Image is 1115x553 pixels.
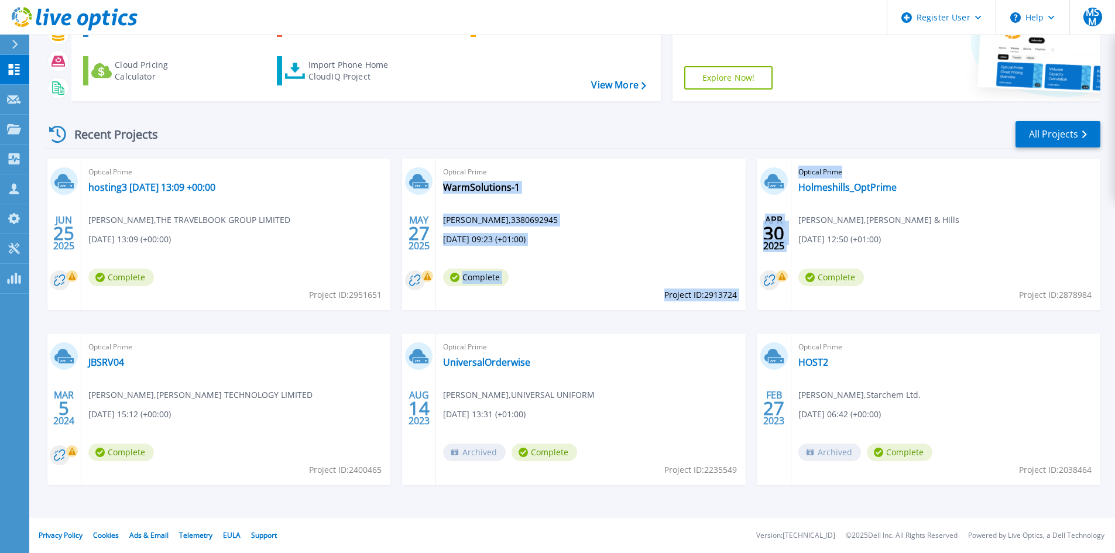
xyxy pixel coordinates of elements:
[129,530,169,540] a: Ads & Email
[88,233,171,246] span: [DATE] 13:09 (+00:00)
[443,181,520,193] a: WarmSolutions-1
[798,166,1093,178] span: Optical Prime
[443,444,506,461] span: Archived
[763,387,785,430] div: FEB 2023
[88,214,290,226] span: [PERSON_NAME] , THE TRAVELBOOK GROUP LIMITED
[115,59,208,83] div: Cloud Pricing Calculator
[591,80,646,91] a: View More
[53,387,75,430] div: MAR 2024
[443,408,526,421] span: [DATE] 13:31 (+01:00)
[308,59,400,83] div: Import Phone Home CloudIQ Project
[88,408,171,421] span: [DATE] 15:12 (+00:00)
[798,356,828,368] a: HOST2
[83,56,214,85] a: Cloud Pricing Calculator
[443,166,738,178] span: Optical Prime
[88,269,154,286] span: Complete
[846,532,958,540] li: © 2025 Dell Inc. All Rights Reserved
[443,356,530,368] a: UniversalOrderwise
[798,444,861,461] span: Archived
[93,530,119,540] a: Cookies
[763,403,784,413] span: 27
[1019,463,1092,476] span: Project ID: 2038464
[763,212,785,255] div: APR 2025
[968,532,1104,540] li: Powered by Live Optics, a Dell Technology
[798,181,897,193] a: Holmeshills_OptPrime
[88,166,383,178] span: Optical Prime
[88,356,124,368] a: JBSRV04
[88,341,383,353] span: Optical Prime
[1019,288,1092,301] span: Project ID: 2878984
[512,444,577,461] span: Complete
[443,341,738,353] span: Optical Prime
[179,530,212,540] a: Telemetry
[684,66,773,90] a: Explore Now!
[88,181,215,193] a: hosting3 [DATE] 13:09 +00:00
[664,288,737,301] span: Project ID: 2913724
[309,288,382,301] span: Project ID: 2951651
[53,212,75,255] div: JUN 2025
[59,403,69,413] span: 5
[251,530,277,540] a: Support
[798,408,881,421] span: [DATE] 06:42 (+00:00)
[763,228,784,238] span: 30
[88,389,313,401] span: [PERSON_NAME] , [PERSON_NAME] TECHNOLOGY LIMITED
[664,463,737,476] span: Project ID: 2235549
[756,532,835,540] li: Version: [TECHNICAL_ID]
[443,233,526,246] span: [DATE] 09:23 (+01:00)
[408,212,430,255] div: MAY 2025
[223,530,241,540] a: EULA
[409,403,430,413] span: 14
[53,228,74,238] span: 25
[408,387,430,430] div: AUG 2023
[443,214,558,226] span: [PERSON_NAME] , 3380692945
[798,214,959,226] span: [PERSON_NAME] , [PERSON_NAME] & Hills
[443,269,509,286] span: Complete
[45,120,174,149] div: Recent Projects
[409,228,430,238] span: 27
[798,389,921,401] span: [PERSON_NAME] , Starchem Ltd.
[798,269,864,286] span: Complete
[1083,8,1102,26] span: MSM
[39,530,83,540] a: Privacy Policy
[309,463,382,476] span: Project ID: 2400465
[798,233,881,246] span: [DATE] 12:50 (+01:00)
[867,444,932,461] span: Complete
[1015,121,1100,147] a: All Projects
[443,389,595,401] span: [PERSON_NAME] , UNIVERSAL UNIFORM
[798,341,1093,353] span: Optical Prime
[88,444,154,461] span: Complete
